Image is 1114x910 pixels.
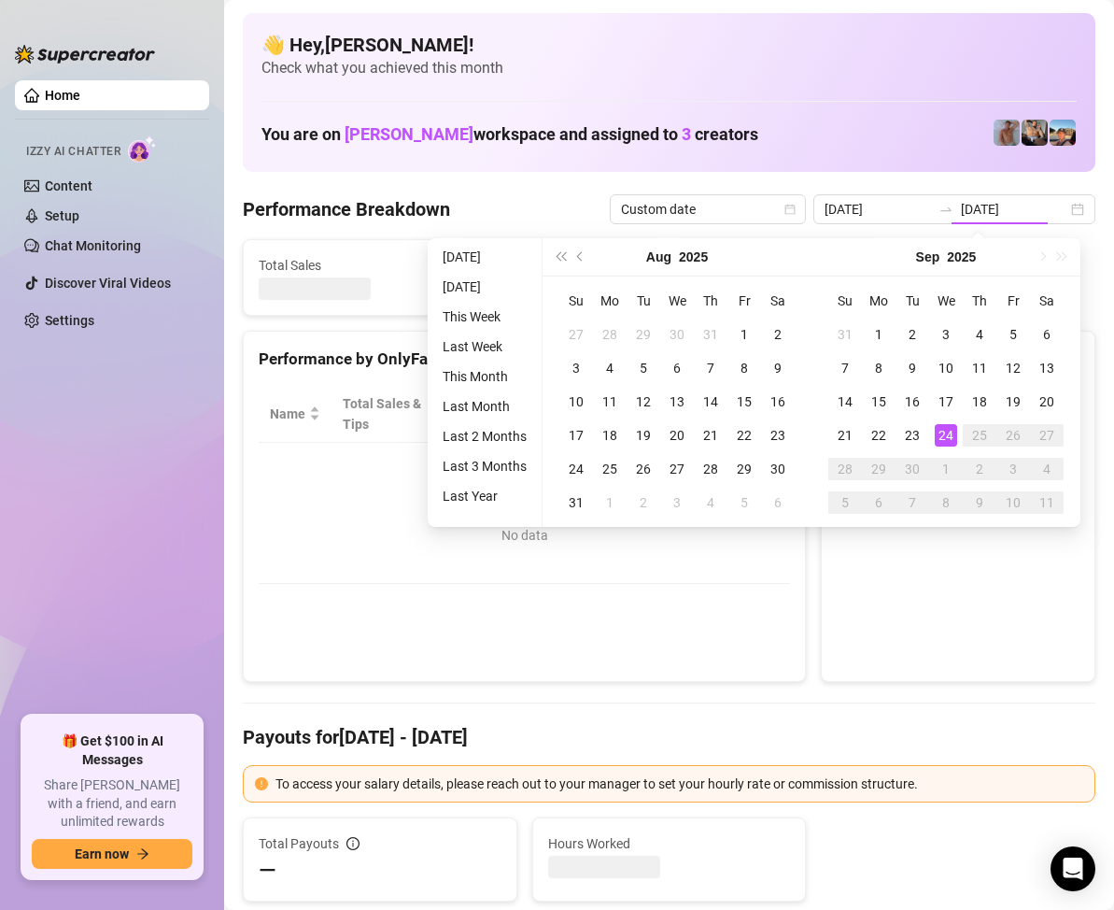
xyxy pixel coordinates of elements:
h1: You are on workspace and assigned to creators [261,124,758,145]
span: Sales / Hour [582,393,640,434]
span: Total Payouts [259,833,339,854]
span: Custom date [621,195,795,223]
span: Earn now [75,846,129,861]
div: Sales by OnlyFans Creator [837,347,1079,372]
span: Active Chats [475,255,645,276]
a: Content [45,178,92,193]
th: Total Sales & Tips [331,386,449,443]
img: George [1022,120,1048,146]
th: Chat Conversion [667,386,791,443]
span: Hours Worked [548,833,791,854]
span: calendar [784,204,796,215]
span: Name [270,404,305,424]
button: Earn nowarrow-right [32,839,192,869]
div: Est. Hours Worked [460,393,545,434]
div: Performance by OnlyFans Creator [259,347,790,372]
span: 3 [682,124,691,144]
span: exclamation-circle [255,777,268,790]
a: Chat Monitoring [45,238,141,253]
span: swap-right [938,202,953,217]
span: Total Sales [259,255,429,276]
input: Start date [825,199,931,220]
span: to [938,202,953,217]
th: Sales / Hour [571,386,666,443]
th: Name [259,386,331,443]
span: — [259,856,276,886]
input: End date [961,199,1067,220]
div: Open Intercom Messenger [1051,846,1095,891]
a: Settings [45,313,94,328]
a: Setup [45,208,79,223]
span: 🎁 Get $100 in AI Messages [32,732,192,769]
span: Chat Conversion [678,393,765,434]
h4: 👋 Hey, [PERSON_NAME] ! [261,32,1077,58]
span: arrow-right [136,847,149,860]
div: No data [277,525,771,546]
h4: Performance Breakdown [243,196,450,222]
h4: Payouts for [DATE] - [DATE] [243,724,1095,750]
img: logo-BBDzfeDw.svg [15,45,155,64]
img: Joey [994,120,1020,146]
span: Share [PERSON_NAME] with a friend, and earn unlimited rewards [32,776,192,832]
span: Messages Sent [693,255,863,276]
span: [PERSON_NAME] [345,124,473,144]
span: info-circle [346,837,360,850]
a: Discover Viral Videos [45,276,171,291]
a: Home [45,88,80,103]
span: Total Sales & Tips [343,393,423,434]
span: Check what you achieved this month [261,58,1077,78]
img: Zach [1050,120,1076,146]
img: AI Chatter [128,135,157,163]
span: Izzy AI Chatter [26,143,120,161]
div: To access your salary details, please reach out to your manager to set your hourly rate or commis... [275,774,1083,794]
